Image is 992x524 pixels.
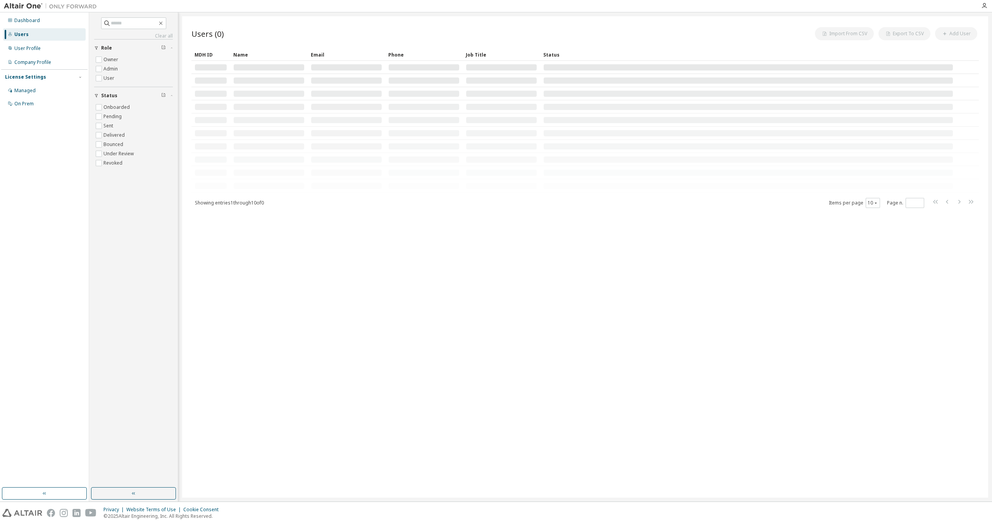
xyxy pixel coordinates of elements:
button: Export To CSV [878,27,930,40]
label: Under Review [103,149,135,158]
img: facebook.svg [47,509,55,517]
div: Cookie Consent [183,507,223,513]
div: Website Terms of Use [126,507,183,513]
span: Items per page [829,198,880,208]
label: User [103,74,116,83]
div: MDH ID [195,48,227,61]
span: Status [101,93,117,99]
label: Onboarded [103,103,131,112]
span: Role [101,45,112,51]
div: License Settings [5,74,46,80]
p: © 2025 Altair Engineering, Inc. All Rights Reserved. [103,513,223,519]
label: Sent [103,121,115,131]
span: Clear filter [161,93,166,99]
label: Delivered [103,131,126,140]
button: 10 [868,200,878,206]
img: altair_logo.svg [2,509,42,517]
div: Users [14,31,29,38]
div: Status [543,48,953,61]
div: Email [311,48,382,61]
label: Revoked [103,158,124,168]
div: User Profile [14,45,41,52]
span: Showing entries 1 through 10 of 0 [195,199,264,206]
button: Status [94,87,173,104]
label: Bounced [103,140,125,149]
button: Import From CSV [815,27,874,40]
label: Admin [103,64,119,74]
label: Pending [103,112,123,121]
img: linkedin.svg [72,509,81,517]
div: Managed [14,88,36,94]
a: Clear all [94,33,173,39]
button: Add User [935,27,977,40]
img: instagram.svg [60,509,68,517]
span: Page n. [887,198,924,208]
div: Phone [388,48,460,61]
span: Users (0) [191,28,224,39]
img: youtube.svg [85,509,96,517]
label: Owner [103,55,120,64]
div: Dashboard [14,17,40,24]
div: Job Title [466,48,537,61]
div: Name [233,48,305,61]
div: Privacy [103,507,126,513]
img: Altair One [4,2,101,10]
div: Company Profile [14,59,51,65]
button: Role [94,40,173,57]
span: Clear filter [161,45,166,51]
div: On Prem [14,101,34,107]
